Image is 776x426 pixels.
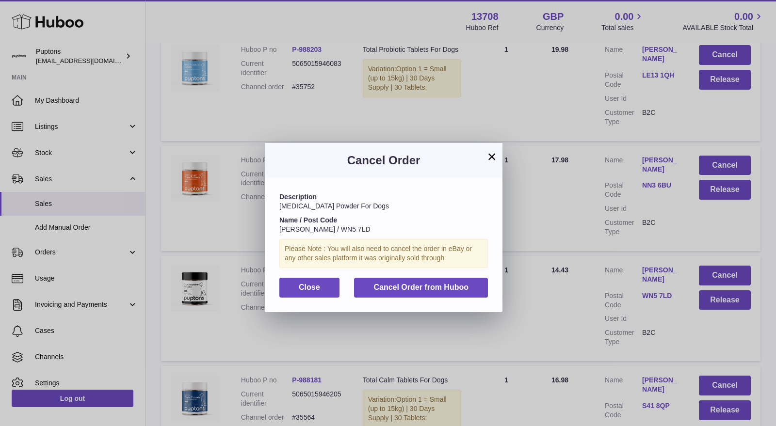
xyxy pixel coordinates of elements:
[486,151,498,162] button: ×
[279,239,488,268] div: Please Note : You will also need to cancel the order in eBay or any other sales platform it was o...
[279,202,389,210] span: [MEDICAL_DATA] Powder For Dogs
[373,283,469,291] span: Cancel Order from Huboo
[279,225,371,233] span: [PERSON_NAME] / WN5 7LD
[279,278,339,298] button: Close
[299,283,320,291] span: Close
[279,216,337,224] strong: Name / Post Code
[354,278,488,298] button: Cancel Order from Huboo
[279,153,488,168] h3: Cancel Order
[279,193,317,201] strong: Description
